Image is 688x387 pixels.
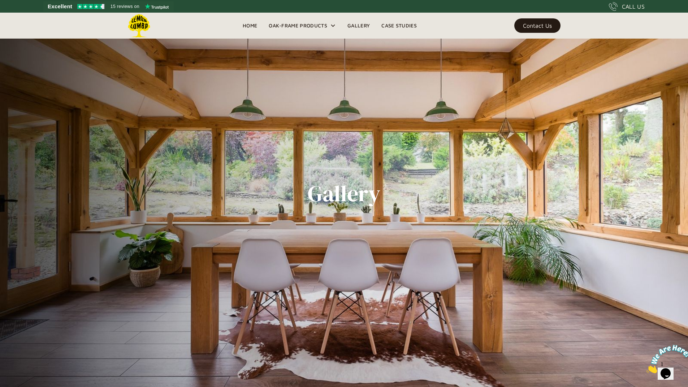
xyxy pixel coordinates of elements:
span: 15 reviews on [111,2,139,11]
img: Chat attention grabber [3,3,48,31]
a: CALL US [609,2,645,11]
a: Case Studies [376,20,423,31]
a: Gallery [342,20,376,31]
div: Contact Us [523,23,552,28]
a: Home [237,20,263,31]
a: See Lemon Lumba reviews on Trustpilot [43,1,174,12]
iframe: chat widget [643,342,688,376]
a: Contact Us [514,18,561,33]
span: 1 [3,3,6,9]
div: Oak-Frame Products [269,21,327,30]
div: Oak-Frame Products [263,13,342,39]
div: CALL US [622,2,645,11]
h1: Gallery [308,181,380,206]
img: Trustpilot logo [145,4,169,9]
img: Trustpilot 4.5 stars [77,4,104,9]
span: Excellent [48,2,72,11]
